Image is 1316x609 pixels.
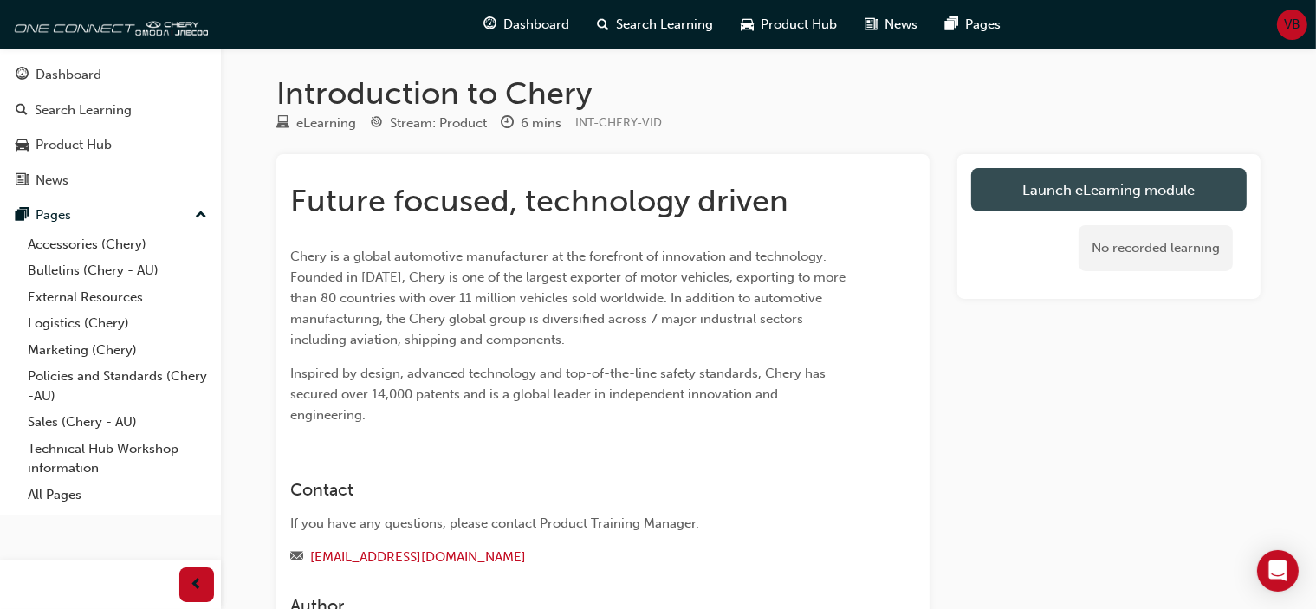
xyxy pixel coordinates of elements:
span: Future focused, technology driven [290,182,788,219]
a: External Resources [21,284,214,311]
h3: Contact [290,480,853,500]
button: Pages [7,199,214,231]
a: Launch eLearning module [971,168,1247,211]
span: learningResourceType_ELEARNING-icon [276,116,289,132]
span: prev-icon [191,574,204,596]
span: guage-icon [16,68,29,83]
div: 6 mins [521,113,561,133]
span: guage-icon [484,14,497,36]
div: Dashboard [36,65,101,85]
div: News [36,171,68,191]
div: Stream: Product [390,113,487,133]
a: Technical Hub Workshop information [21,436,214,482]
a: Sales (Chery - AU) [21,409,214,436]
span: Chery is a global automotive manufacturer at the forefront of innovation and technology. Founded ... [290,249,849,347]
a: search-iconSearch Learning [584,7,728,42]
span: VB [1284,15,1300,35]
span: email-icon [290,550,303,566]
a: car-iconProduct Hub [728,7,852,42]
span: Pages [966,15,1002,35]
a: Product Hub [7,129,214,161]
a: Accessories (Chery) [21,231,214,258]
div: Search Learning [35,100,132,120]
a: Policies and Standards (Chery -AU) [21,363,214,409]
span: up-icon [195,204,207,227]
a: All Pages [21,482,214,509]
a: Bulletins (Chery - AU) [21,257,214,284]
button: VB [1277,10,1307,40]
span: search-icon [598,14,610,36]
div: Pages [36,205,71,225]
h1: Introduction to Chery [276,75,1261,113]
div: No recorded learning [1079,225,1233,271]
a: guage-iconDashboard [470,7,584,42]
div: Stream [370,113,487,134]
span: clock-icon [501,116,514,132]
div: eLearning [296,113,356,133]
a: Dashboard [7,59,214,91]
a: pages-iconPages [932,7,1015,42]
span: target-icon [370,116,383,132]
span: pages-icon [16,208,29,224]
span: News [885,15,918,35]
a: News [7,165,214,197]
a: Logistics (Chery) [21,310,214,337]
span: car-icon [16,138,29,153]
div: Duration [501,113,561,134]
a: Marketing (Chery) [21,337,214,364]
span: car-icon [742,14,755,36]
img: oneconnect [9,7,208,42]
div: Open Intercom Messenger [1257,550,1299,592]
span: news-icon [865,14,878,36]
div: Type [276,113,356,134]
button: DashboardSearch LearningProduct HubNews [7,55,214,199]
a: Search Learning [7,94,214,126]
a: news-iconNews [852,7,932,42]
div: If you have any questions, please contact Product Training Manager. [290,514,853,534]
span: search-icon [16,103,28,119]
div: Email [290,547,853,568]
a: [EMAIL_ADDRESS][DOMAIN_NAME] [310,549,526,565]
span: pages-icon [946,14,959,36]
span: Learning resource code [575,115,662,130]
span: Dashboard [504,15,570,35]
span: news-icon [16,173,29,189]
span: Search Learning [617,15,714,35]
span: Inspired by design, advanced technology and top-of-the-line safety standards, Chery has secured o... [290,366,829,423]
div: Product Hub [36,135,112,155]
span: Product Hub [762,15,838,35]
